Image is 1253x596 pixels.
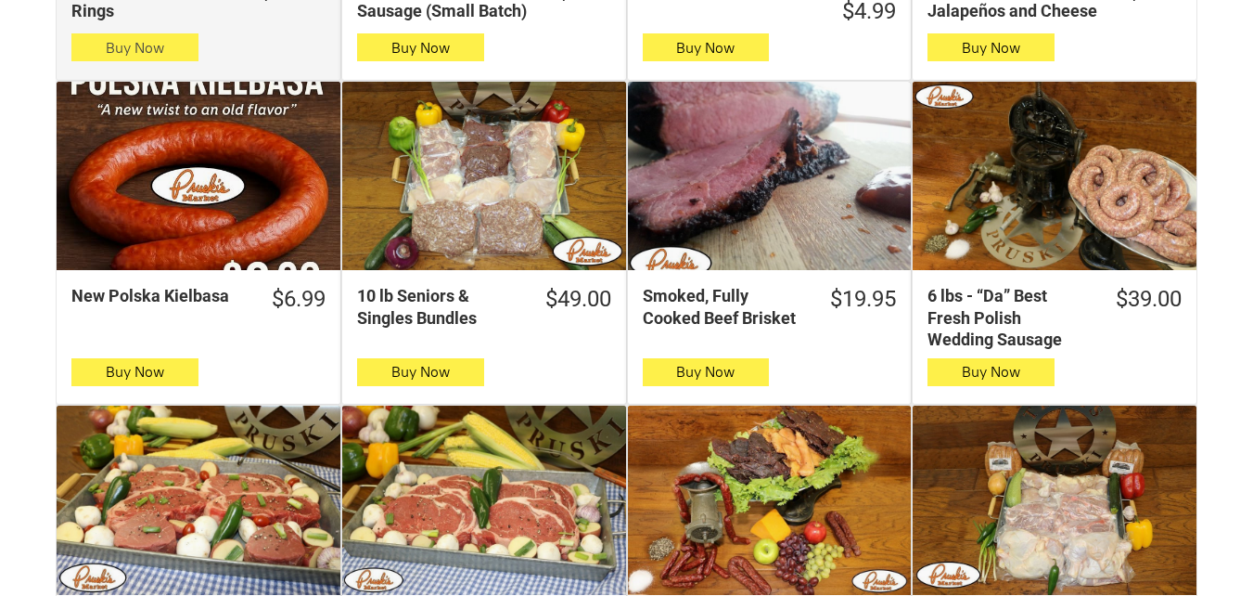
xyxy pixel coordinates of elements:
[913,285,1196,350] a: $39.006 lbs - “Da” Best Fresh Polish Wedding Sausage
[927,285,1090,350] div: 6 lbs - “Da” Best Fresh Polish Wedding Sausage
[676,39,735,57] span: Buy Now
[643,285,805,329] div: Smoked, Fully Cooked Beef Brisket
[106,39,164,57] span: Buy Now
[927,358,1055,386] button: Buy Now
[628,285,912,329] a: $19.95Smoked, Fully Cooked Beef Brisket
[830,285,896,314] div: $19.95
[913,406,1196,595] a: 20 lbs Bar B Que Bundle
[71,285,246,306] div: New Polska Kielbasa
[1116,285,1182,314] div: $39.00
[106,363,164,381] span: Buy Now
[272,285,326,314] div: $6.99
[57,82,340,271] a: New Polska Kielbasa
[391,363,450,381] span: Buy Now
[357,285,519,329] div: 10 lb Seniors & Singles Bundles
[643,358,770,386] button: Buy Now
[962,363,1020,381] span: Buy Now
[391,39,450,57] span: Buy Now
[628,406,912,595] a: Dried Box
[643,33,770,61] button: Buy Now
[927,33,1055,61] button: Buy Now
[342,82,626,271] a: 10 lb Seniors &amp; Singles Bundles
[628,82,912,271] a: Smoked, Fully Cooked Beef Brisket
[71,33,198,61] button: Buy Now
[913,82,1196,271] a: 6 lbs - “Da” Best Fresh Polish Wedding Sausage
[357,33,484,61] button: Buy Now
[342,406,626,595] a: 6 – 12 oz Choice Angus Beef Ribeyes
[676,363,735,381] span: Buy Now
[57,285,340,314] a: $6.99New Polska Kielbasa
[962,39,1020,57] span: Buy Now
[342,285,626,329] a: $49.0010 lb Seniors & Singles Bundles
[71,358,198,386] button: Buy Now
[57,406,340,595] a: The Ultimate Texas Steak Box
[545,285,611,314] div: $49.00
[357,358,484,386] button: Buy Now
